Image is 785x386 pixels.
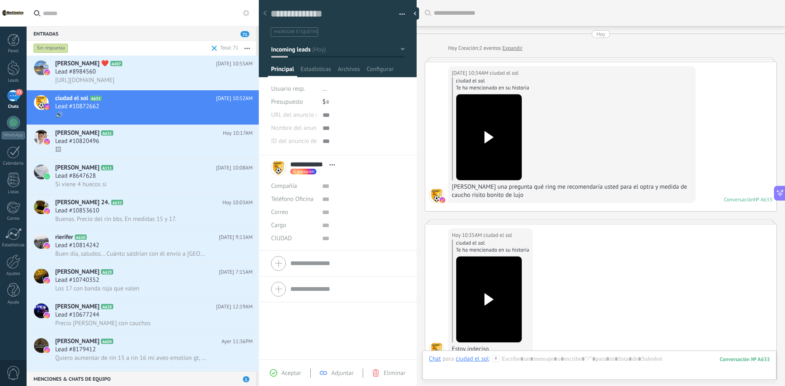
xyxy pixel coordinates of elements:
[216,303,253,311] span: [DATE] 12:19AM
[44,174,50,179] img: icon
[448,44,523,52] div: Creación:
[2,132,25,139] div: WhatsApp
[720,356,770,363] div: 633
[44,278,50,283] img: icon
[222,199,253,207] span: Hoy 10:03AM
[2,271,25,277] div: Ajustes
[271,65,294,77] span: Principal
[271,138,335,144] span: ID del anuncio de TikTok
[27,125,259,159] a: avataricon[PERSON_NAME]A631Hoy 10:17AMLead #10820496🖼
[55,60,109,68] span: [PERSON_NAME] ❤️
[274,29,318,35] span: #agregar etiquetas
[502,44,523,52] a: Expandir
[27,90,259,125] a: avatariconciudad el solA633[DATE] 10:52AMLead #10872662🔊
[271,135,316,148] div: ID del anuncio de TikTok
[243,376,249,382] span: 1
[238,41,256,56] button: Más
[452,345,529,353] div: Estoy indeciso
[448,44,458,52] div: Hoy
[271,96,316,109] div: Presupuesto
[55,146,61,154] span: 🖼
[27,299,259,333] a: avataricon[PERSON_NAME]A628[DATE] 12:19AMLead #10677244Precio [PERSON_NAME] con cauchos
[456,239,529,253] div: ciudad el sol Te ha mencionado en su historia
[271,180,316,193] div: Compañía
[55,181,107,188] span: Si viene 4 huecos si
[338,65,360,77] span: Archivos
[323,85,327,93] span: ...
[240,31,249,37] span: 71
[281,369,301,377] span: Aceptar
[27,194,259,229] a: avataricon[PERSON_NAME] 24.A632Hoy 10:03AMLead #10853610Buenas. Precio del rin bbs. En medidas 15...
[216,164,253,172] span: [DATE] 10:08AM
[55,354,208,362] span: Quiero aumentar de rin 15 a rin 16 mi aveo emotion gt, que me recomiendas ?
[55,346,96,354] span: Lead #8179412
[110,61,122,66] span: A407
[456,355,489,362] div: ciudad el sol
[55,199,110,207] span: [PERSON_NAME] 24.
[223,129,253,137] span: Hoy 10:17AM
[27,56,259,90] a: avataricon[PERSON_NAME] ❤️A407[DATE] 10:55AMLead #8984560[URL][DOMAIN_NAME]
[597,30,606,38] div: Hoy
[442,355,454,363] span: para
[2,104,25,109] div: Chats
[219,233,253,241] span: [DATE] 9:13AM
[55,164,99,172] span: [PERSON_NAME]
[331,369,354,377] span: Adjuntar
[44,208,50,214] img: icon
[55,250,208,258] span: Buen día, saludos... Cuánto saldrían con él envío a [GEOGRAPHIC_DATA]?
[55,129,99,137] span: [PERSON_NAME]
[55,276,99,284] span: Lead #10740352
[55,103,99,111] span: Lead #10872662
[55,268,99,276] span: [PERSON_NAME]
[55,233,73,241] span: rierifer
[483,231,512,239] span: ciudad el sol
[2,243,25,248] div: Estadísticas
[55,285,139,292] span: Los 17 con banda roja que valen
[101,269,113,274] span: A629
[429,188,444,203] span: ciudad el sol
[16,89,22,96] span: 72
[55,207,99,215] span: Lead #10853610
[55,172,96,180] span: Lead #8647628
[101,165,113,170] span: A111
[271,208,288,216] span: Correo
[101,304,113,309] span: A628
[27,160,259,194] a: avataricon[PERSON_NAME]A111[DATE] 10:08AMLead #8647628Si viene 4 huecos si
[271,222,286,228] span: Cargo
[440,197,445,203] img: instagram.svg
[271,83,316,96] div: Usuario resp.
[101,339,113,344] span: A604
[411,7,419,20] div: Ocultar
[271,193,314,206] button: Teléfono Oficina
[271,219,316,232] div: Cargo
[271,206,288,219] button: Correo
[27,229,259,263] a: avatariconrieriferA630[DATE] 9:13AMLead #10814242Buen día, saludos... Cuánto saldrían con él enví...
[429,342,444,357] span: ciudad el sol
[366,65,393,77] span: Configurar
[27,371,256,386] div: Menciones & Chats de equipo
[222,337,253,346] span: Ayer 11:36PM
[44,347,50,353] img: icon
[2,216,25,221] div: Correo
[75,234,87,240] span: A630
[44,104,50,110] img: icon
[479,44,501,52] span: 2 eventos
[271,235,292,241] span: CIUDAD
[219,268,253,276] span: [DATE] 7:15AM
[754,196,772,203] div: № A633
[323,96,405,109] div: $
[271,195,314,203] span: Teléfono Oficina
[2,49,25,54] div: Panel
[489,355,490,363] span: :
[55,68,96,76] span: Lead #8984560
[55,319,150,327] span: Precio [PERSON_NAME] con cauchos
[216,60,253,68] span: [DATE] 10:55AM
[297,170,314,174] span: instagram
[34,43,68,53] div: Sin respuesta
[217,44,238,52] div: Total: 71
[301,65,331,77] span: Estadísticas
[55,337,99,346] span: [PERSON_NAME]
[55,111,63,119] span: 🔊
[452,183,692,199] div: [PERSON_NAME] una pregunta qué ring me recomendaría usted para el optra y medida de caucho risito...
[44,243,50,249] img: icon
